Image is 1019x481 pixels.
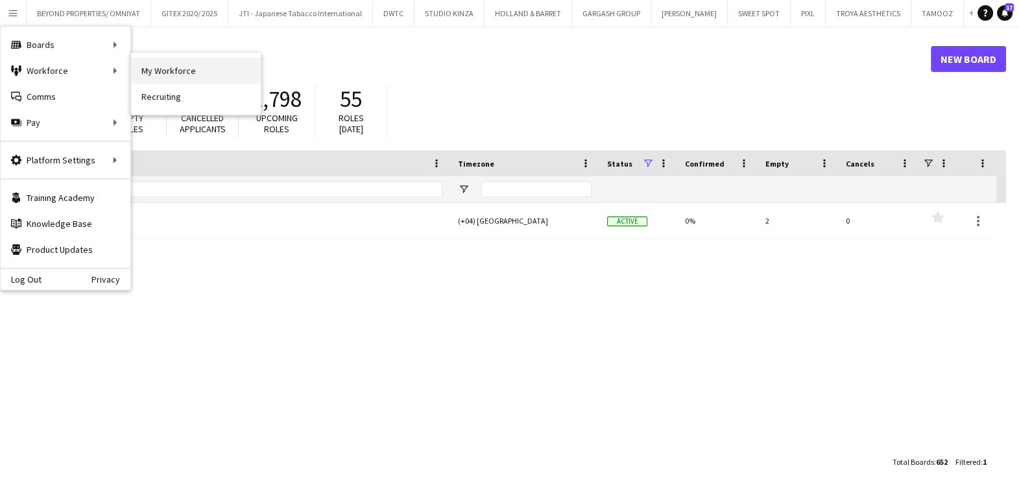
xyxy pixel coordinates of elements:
[30,203,442,239] a: TAMOOZ
[1005,3,1014,12] span: 17
[893,457,934,467] span: Total Boards
[955,457,981,467] span: Filtered
[485,1,572,26] button: HOLLAND & BARRET
[846,159,874,169] span: Cancels
[1,58,130,84] div: Workforce
[27,1,151,26] button: BEYOND PROPERTIES/ OMNIYAT
[481,182,592,197] input: Timezone Filter Input
[228,1,373,26] button: JTI - Japanese Tabacco International
[955,449,987,475] div: :
[23,49,931,69] h1: Boards
[1,237,130,263] a: Product Updates
[458,159,494,169] span: Timezone
[373,1,414,26] button: DWTC
[893,449,948,475] div: :
[677,203,758,239] div: 0%
[450,203,599,239] div: (+04) [GEOGRAPHIC_DATA]
[936,457,948,467] span: 652
[340,85,362,113] span: 55
[607,217,647,226] span: Active
[1,274,42,285] a: Log Out
[131,84,261,110] a: Recruiting
[983,457,987,467] span: 1
[180,112,226,135] span: Cancelled applicants
[1,147,130,173] div: Platform Settings
[1,110,130,135] div: Pay
[414,1,485,26] button: STUDIO KINZA
[1,32,130,58] div: Boards
[252,85,302,113] span: 1,798
[791,1,826,26] button: PIXL
[826,1,911,26] button: TROYA AESTHETICS
[765,159,789,169] span: Empty
[1,211,130,237] a: Knowledge Base
[911,1,964,26] button: TAMOOZ
[151,1,228,26] button: GITEX 2020/ 2025
[651,1,728,26] button: [PERSON_NAME]
[1,185,130,211] a: Training Academy
[91,274,130,285] a: Privacy
[838,203,918,239] div: 0
[54,182,442,197] input: Board name Filter Input
[758,203,838,239] div: 2
[131,58,261,84] a: My Workforce
[607,159,632,169] span: Status
[728,1,791,26] button: SWEET SPOT
[685,159,725,169] span: Confirmed
[256,112,298,135] span: Upcoming roles
[572,1,651,26] button: GARGASH GROUP
[339,112,364,135] span: Roles [DATE]
[997,5,1013,21] a: 17
[1,84,130,110] a: Comms
[458,183,470,195] button: Open Filter Menu
[931,46,1006,72] a: New Board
